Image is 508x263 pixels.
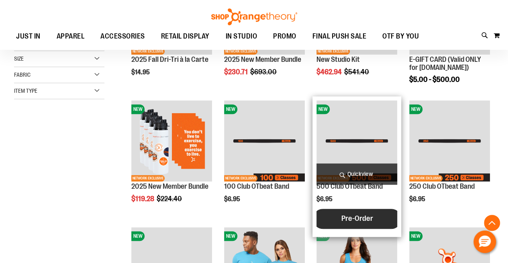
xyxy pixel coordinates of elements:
[374,27,427,46] a: OTF BY YOU
[316,100,397,182] a: Image of 500 Club OTbeat BandNEWNETWORK EXCLUSIVE
[14,55,24,62] span: Size
[313,209,401,229] button: Pre-Order
[131,100,212,181] img: 2025 New Member Bundle
[409,55,481,71] a: E-GIFT CARD (Valid ONLY for [DOMAIN_NAME])
[131,195,155,203] span: $119.28
[131,55,208,63] a: 2025 Fall Dri-Tri à la Carte
[131,175,165,181] span: NETWORK EXCLUSIVE
[131,231,145,241] span: NEW
[127,96,216,223] div: product
[409,100,490,181] img: Image of 250 Club OTbeat Band
[409,231,422,241] span: NEW
[224,175,257,181] span: NETWORK EXCLUSIVE
[131,69,151,76] span: $14.95
[153,27,218,46] a: RETAIL DISPLAY
[316,68,343,76] span: $462.94
[224,48,257,55] span: NETWORK EXCLUSIVE
[224,196,241,203] span: $6.95
[409,75,460,84] span: $5.00 - $500.00
[473,230,496,253] button: Hello, have a question? Let’s chat.
[316,100,397,181] img: Image of 500 Club OTbeat Band
[316,48,350,55] span: NETWORK EXCLUSIVE
[224,100,305,181] img: Image of 100 Club OTbeat Band
[409,196,426,203] span: $6.95
[409,175,443,181] span: NETWORK EXCLUSIVE
[210,8,298,25] img: Shop Orangetheory
[304,27,375,46] a: FINAL PUSH SALE
[92,27,153,46] a: ACCESSORIES
[16,27,41,45] span: JUST IN
[224,55,301,63] a: 2025 New Member Bundle
[224,231,237,241] span: NEW
[273,27,296,45] span: PROMO
[316,163,397,185] a: Quickview
[341,214,373,223] span: Pre-Order
[14,88,37,94] span: Item Type
[131,182,208,190] a: 2025 New Member Bundle
[316,55,360,63] a: New Studio Kit
[316,104,330,114] span: NEW
[312,27,367,45] span: FINAL PUSH SALE
[131,104,145,114] span: NEW
[161,27,210,45] span: RETAIL DISPLAY
[405,96,494,219] div: product
[218,27,265,46] a: IN STUDIO
[224,100,305,182] a: Image of 100 Club OTbeat BandNEWNETWORK EXCLUSIVE
[57,27,85,45] span: APPAREL
[316,196,334,203] span: $6.95
[131,48,165,55] span: NETWORK EXCLUSIVE
[312,96,401,236] div: product
[49,27,93,46] a: APPAREL
[409,182,475,190] a: 250 Club OTbeat Band
[484,215,500,231] button: Back To Top
[382,27,419,45] span: OTF BY YOU
[226,27,257,45] span: IN STUDIO
[8,27,49,45] a: JUST IN
[14,71,31,78] span: Fabric
[224,104,237,114] span: NEW
[220,96,309,219] div: product
[250,68,278,76] span: $693.00
[316,182,383,190] a: 500 Club OTbeat Band
[157,195,183,203] span: $224.40
[409,100,490,182] a: Image of 250 Club OTbeat BandNEWNETWORK EXCLUSIVE
[265,27,304,46] a: PROMO
[344,68,370,76] span: $541.40
[131,100,212,182] a: 2025 New Member BundleNEWNETWORK EXCLUSIVE
[100,27,145,45] span: ACCESSORIES
[409,104,422,114] span: NEW
[224,182,289,190] a: 100 Club OTbeat Band
[224,68,249,76] span: $230.71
